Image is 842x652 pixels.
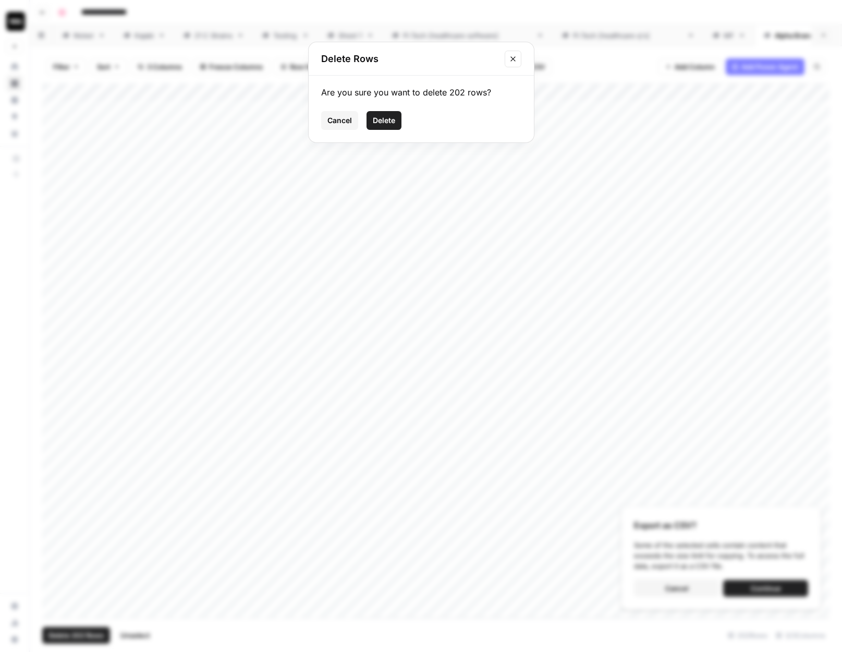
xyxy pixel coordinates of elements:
span: Delete [373,115,395,126]
h2: Delete Rows [321,52,498,66]
button: Close modal [505,51,521,67]
div: Are you sure you want to delete 202 rows? [321,86,521,99]
button: Cancel [321,111,358,130]
span: Cancel [327,115,352,126]
button: Delete [367,111,401,130]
